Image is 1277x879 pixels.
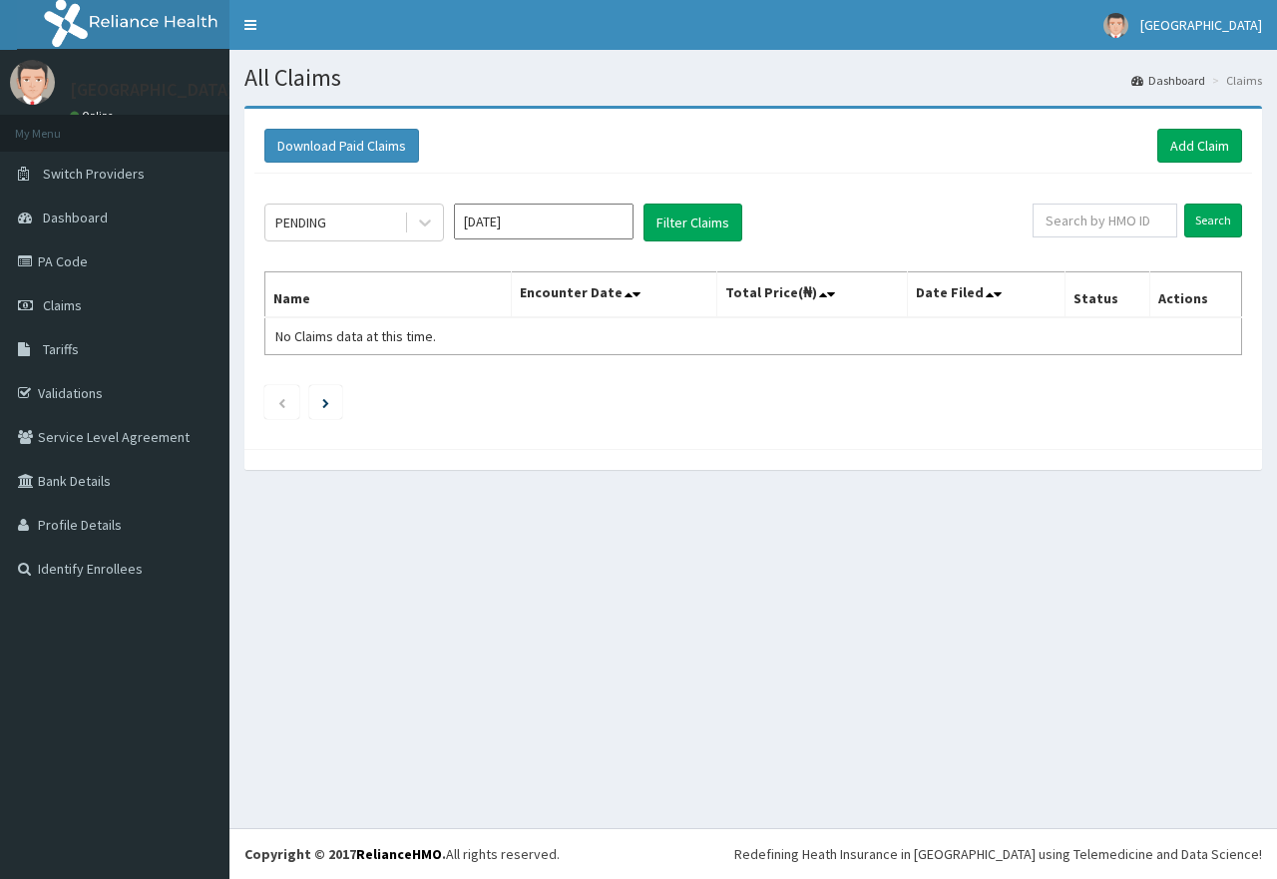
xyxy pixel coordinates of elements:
span: [GEOGRAPHIC_DATA] [1140,16,1262,34]
th: Date Filed [907,272,1064,318]
img: User Image [1103,13,1128,38]
div: PENDING [275,213,326,232]
input: Search by HMO ID [1033,204,1177,237]
div: Redefining Heath Insurance in [GEOGRAPHIC_DATA] using Telemedicine and Data Science! [734,844,1262,864]
a: Online [70,109,118,123]
span: Tariffs [43,340,79,358]
strong: Copyright © 2017 . [244,845,446,863]
button: Download Paid Claims [264,129,419,163]
th: Status [1064,272,1149,318]
th: Actions [1149,272,1241,318]
img: User Image [10,60,55,105]
span: Claims [43,296,82,314]
a: RelianceHMO [356,845,442,863]
th: Encounter Date [511,272,716,318]
a: Dashboard [1131,72,1205,89]
p: [GEOGRAPHIC_DATA] [70,81,234,99]
th: Name [265,272,512,318]
a: Next page [322,393,329,411]
button: Filter Claims [643,204,742,241]
span: Switch Providers [43,165,145,183]
li: Claims [1207,72,1262,89]
span: Dashboard [43,209,108,226]
a: Add Claim [1157,129,1242,163]
input: Select Month and Year [454,204,634,239]
span: No Claims data at this time. [275,327,436,345]
footer: All rights reserved. [229,828,1277,879]
a: Previous page [277,393,286,411]
input: Search [1184,204,1242,237]
th: Total Price(₦) [716,272,907,318]
h1: All Claims [244,65,1262,91]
